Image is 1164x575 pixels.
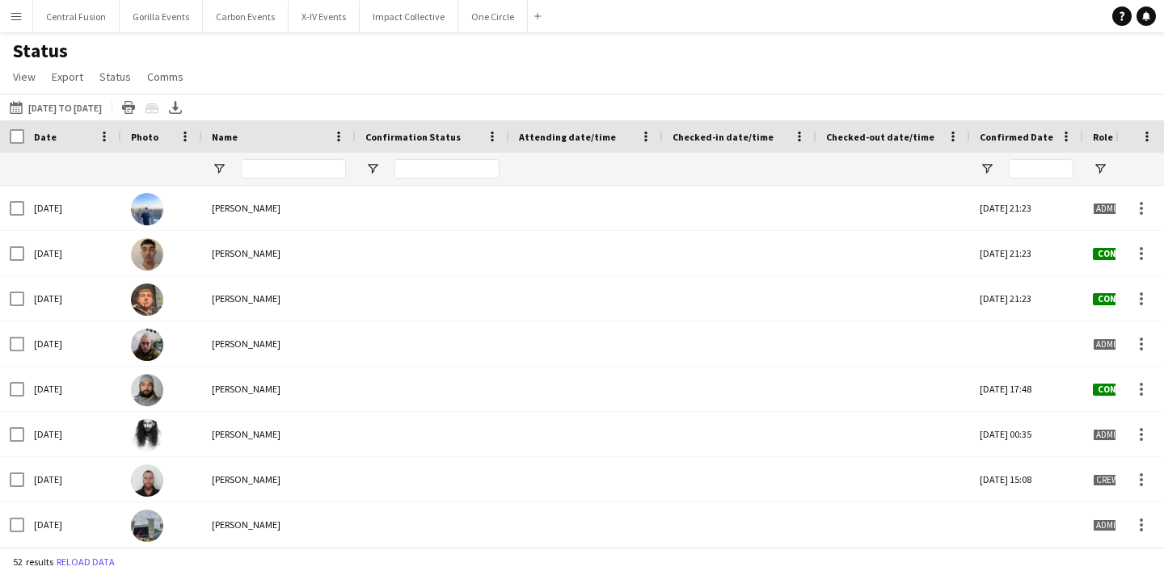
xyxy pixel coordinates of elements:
img: Alexander Parsi [131,419,163,451]
span: [PERSON_NAME] [212,383,280,395]
span: View [13,69,36,84]
span: Status [99,69,131,84]
div: [DATE] [24,367,121,411]
button: Reload data [53,553,118,571]
span: [PERSON_NAME] [212,202,280,214]
img: Chris Harvey [131,329,163,361]
button: Open Filter Menu [1093,162,1107,176]
span: [PERSON_NAME] [212,247,280,259]
span: Confirmed [1093,248,1153,260]
button: Open Filter Menu [365,162,380,176]
div: [DATE] 00:35 [970,412,1083,456]
a: Status [93,66,137,87]
div: [DATE] [24,321,121,366]
span: Comms [147,69,183,84]
img: Dorian Mikulewicz [131,283,163,316]
input: Name Filter Input [241,159,346,178]
img: Vaughan Koleosho [131,374,163,406]
div: [DATE] [24,412,121,456]
a: View [6,66,42,87]
button: Impact Collective [360,1,458,32]
div: [DATE] [24,502,121,547]
span: Date [34,131,57,143]
span: Photo [131,131,158,143]
img: Conor McGowan [131,464,163,497]
span: Name [212,131,238,143]
div: [DATE] [24,457,121,502]
span: Attending date/time [519,131,616,143]
button: Open Filter Menu [212,162,226,176]
span: [PERSON_NAME] [212,428,280,440]
img: Anthony Fleming [131,510,163,542]
button: [DATE] to [DATE] [6,98,105,117]
span: Confirmation Status [365,131,461,143]
span: Export [52,69,83,84]
span: [PERSON_NAME] [212,292,280,304]
button: Carbon Events [203,1,289,32]
button: Gorilla Events [120,1,203,32]
a: Comms [141,66,190,87]
span: Confirmed [1093,384,1153,396]
span: Confirmed Date [980,131,1053,143]
app-action-btn: Print [119,98,138,117]
app-action-btn: Export XLSX [166,98,185,117]
div: [DATE] 21:23 [970,276,1083,321]
img: Ethan Cotton [131,193,163,225]
span: Checked-in date/time [673,131,774,143]
span: [PERSON_NAME] [212,338,280,350]
button: Open Filter Menu [980,162,994,176]
div: [DATE] 21:23 [970,231,1083,275]
div: [DATE] [24,276,121,321]
button: Central Fusion [33,1,120,32]
div: [DATE] 17:48 [970,367,1083,411]
a: Export [45,66,90,87]
input: Confirmed Date Filter Input [1009,159,1073,178]
div: [DATE] 21:23 [970,186,1083,230]
img: Gaspard Mikulewicz [131,238,163,271]
button: X-IV Events [289,1,360,32]
span: Confirmed [1093,293,1153,305]
span: [PERSON_NAME] [212,473,280,485]
input: Confirmation Status Filter Input [394,159,500,178]
span: Checked-out date/time [826,131,934,143]
div: [DATE] [24,231,121,275]
div: [DATE] [24,186,121,230]
div: [DATE] 15:08 [970,457,1083,502]
span: [PERSON_NAME] [212,518,280,531]
span: Role Status [1093,131,1146,143]
button: One Circle [458,1,528,32]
